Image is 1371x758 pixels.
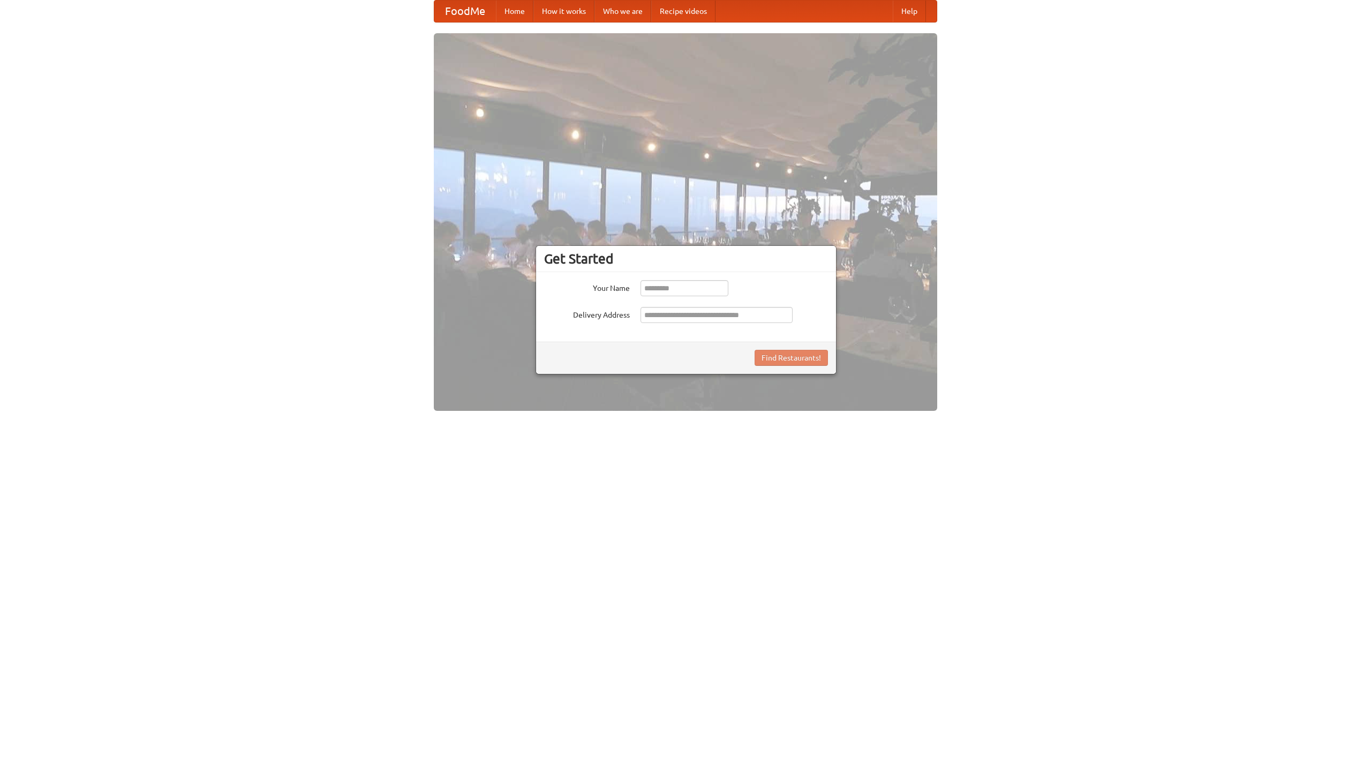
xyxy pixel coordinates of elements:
label: Your Name [544,280,630,294]
label: Delivery Address [544,307,630,320]
a: Who we are [594,1,651,22]
a: How it works [533,1,594,22]
a: Recipe videos [651,1,715,22]
button: Find Restaurants! [755,350,828,366]
h3: Get Started [544,251,828,267]
a: Home [496,1,533,22]
a: FoodMe [434,1,496,22]
a: Help [893,1,926,22]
